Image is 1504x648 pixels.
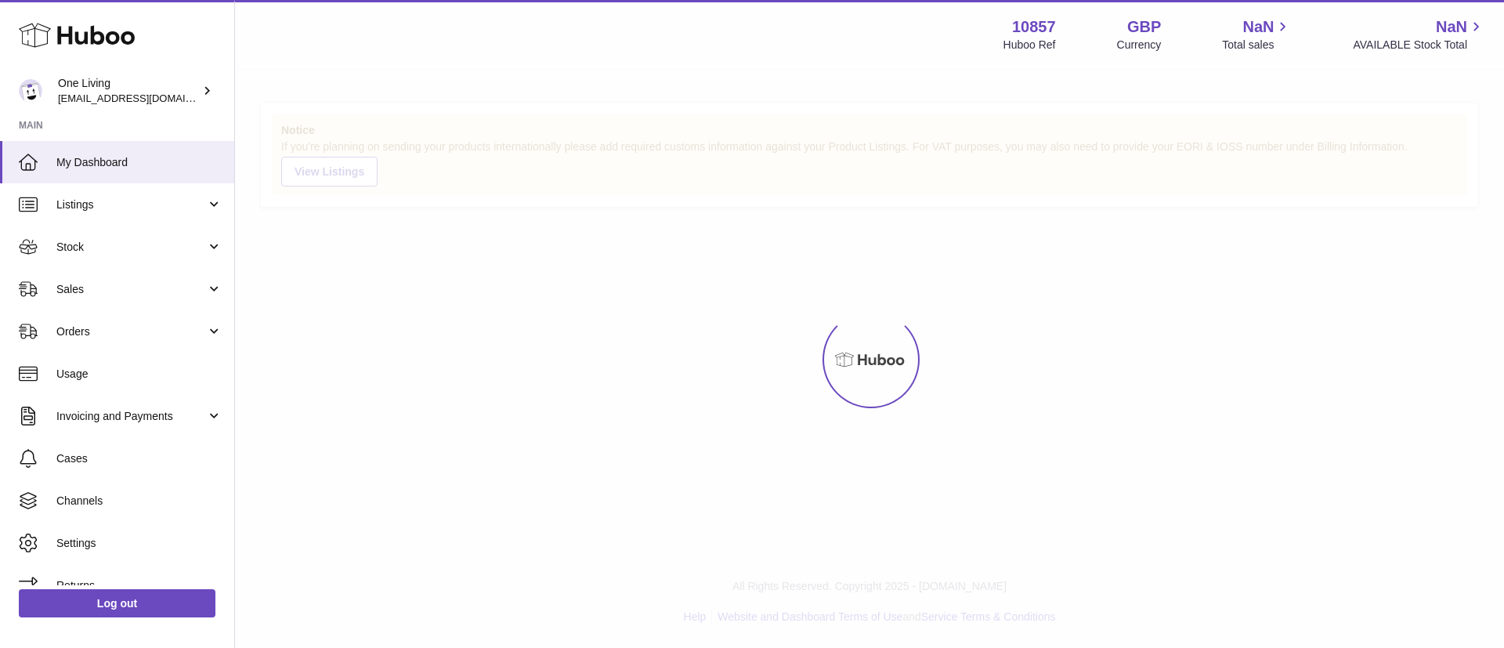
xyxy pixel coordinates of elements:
[56,240,206,255] span: Stock
[19,589,215,617] a: Log out
[58,92,230,104] span: [EMAIL_ADDRESS][DOMAIN_NAME]
[1222,16,1292,52] a: NaN Total sales
[1003,38,1056,52] div: Huboo Ref
[1117,38,1162,52] div: Currency
[56,367,222,382] span: Usage
[56,197,206,212] span: Listings
[1127,16,1161,38] strong: GBP
[56,451,222,466] span: Cases
[1436,16,1467,38] span: NaN
[56,578,222,593] span: Returns
[1242,16,1274,38] span: NaN
[1012,16,1056,38] strong: 10857
[58,76,199,106] div: One Living
[19,79,42,103] img: internalAdmin-10857@internal.huboo.com
[56,409,206,424] span: Invoicing and Payments
[1353,16,1485,52] a: NaN AVAILABLE Stock Total
[56,282,206,297] span: Sales
[56,155,222,170] span: My Dashboard
[56,324,206,339] span: Orders
[56,494,222,509] span: Channels
[1353,38,1485,52] span: AVAILABLE Stock Total
[56,536,222,551] span: Settings
[1222,38,1292,52] span: Total sales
